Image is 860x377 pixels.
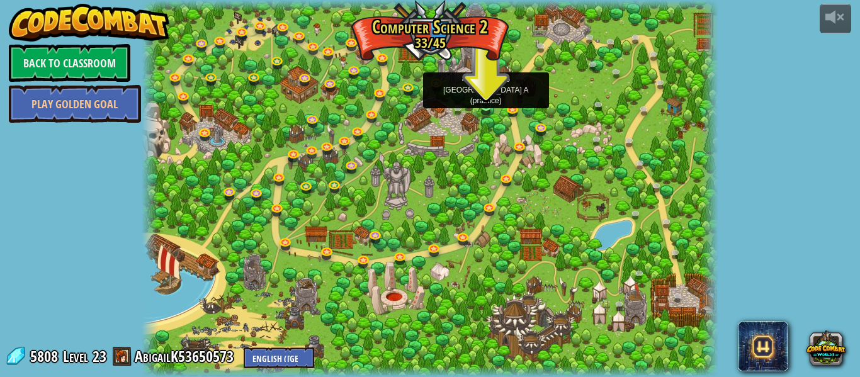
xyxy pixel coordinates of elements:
[93,346,106,366] span: 23
[479,76,492,106] img: level-banner-started.png
[30,346,62,366] span: 5808
[9,4,170,42] img: CodeCombat - Learn how to code by playing a game
[135,346,237,366] a: AbigailK53650573
[820,4,851,33] button: Adjust volume
[9,44,130,82] a: Back to Classroom
[63,346,88,367] span: Level
[9,85,141,123] a: Play Golden Goal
